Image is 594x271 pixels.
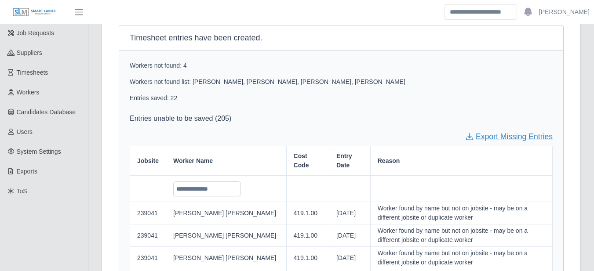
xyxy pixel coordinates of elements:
[130,247,166,269] td: 239041
[166,224,286,247] td: [PERSON_NAME] [PERSON_NAME]
[336,152,363,170] span: Entry Date
[329,224,370,247] td: [DATE]
[17,69,48,76] span: Timesheets
[17,29,55,36] span: Job Requests
[130,202,166,224] td: 239041
[119,25,563,51] div: Timesheet entries have been created.
[166,247,286,269] td: [PERSON_NAME] [PERSON_NAME]
[17,148,61,155] span: System Settings
[137,156,159,166] span: Jobsite
[286,224,329,247] td: 419.1.00
[17,128,33,135] span: Users
[370,202,553,224] td: Worker found by name but not on jobsite - may be on a different jobsite or duplicate worker
[378,156,400,166] span: Reason
[130,61,553,70] p: Workers not found: 4
[329,247,370,269] td: [DATE]
[17,168,37,175] span: Exports
[173,156,213,166] span: Worker Name
[166,202,286,224] td: [PERSON_NAME] [PERSON_NAME]
[17,89,40,96] span: Workers
[286,247,329,269] td: 419.1.00
[130,224,166,247] td: 239041
[370,224,553,247] td: Worker found by name but not on jobsite - may be on a different jobsite or duplicate worker
[444,4,517,20] input: Search
[130,113,553,124] p: Entries unable to be saved (205)
[539,7,590,17] a: [PERSON_NAME]
[17,188,27,195] span: ToS
[329,202,370,224] td: [DATE]
[286,202,329,224] td: 419.1.00
[465,131,553,142] a: Export Missing Entries
[294,152,322,170] span: Cost Code
[370,247,553,269] td: Worker found by name but not on jobsite - may be on a different jobsite or duplicate worker
[17,49,42,56] span: Suppliers
[17,108,76,116] span: Candidates Database
[12,7,56,17] img: SLM Logo
[130,94,553,103] p: Entries saved: 22
[130,77,553,87] p: Workers not found list: [PERSON_NAME], [PERSON_NAME], [PERSON_NAME], [PERSON_NAME]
